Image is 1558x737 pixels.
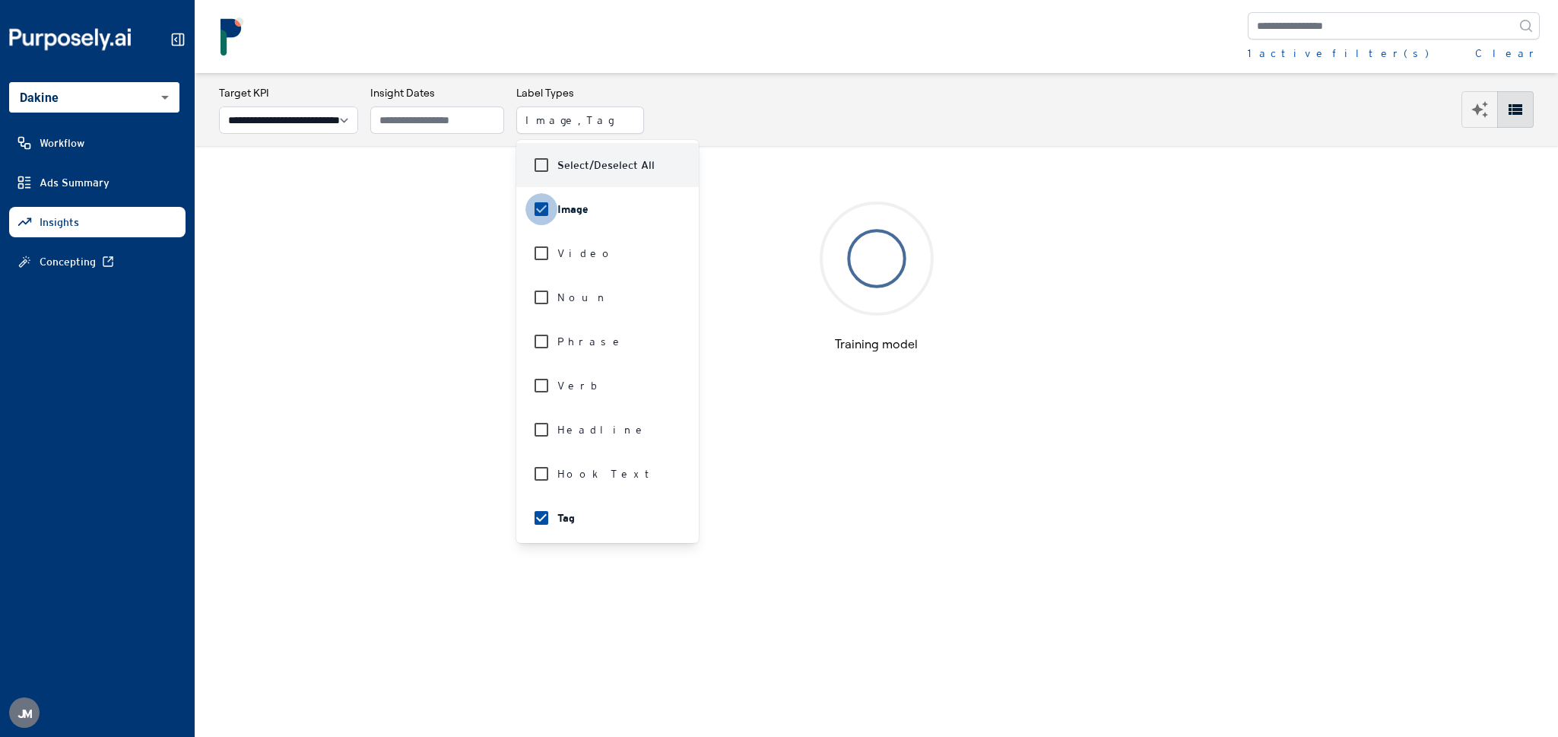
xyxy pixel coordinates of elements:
img: logo [213,17,251,56]
span: Insights [40,214,79,230]
span: Verb [557,378,603,393]
span: Concepting [40,254,96,269]
button: Image, Tag [516,106,644,134]
a: Insights [9,207,186,237]
button: 1active filter(s) [1248,46,1429,61]
span: Ads Summary [40,175,109,190]
button: JM [9,697,40,728]
span: Video [557,246,615,261]
span: Image [557,202,589,217]
span: Headline [557,422,648,437]
a: Workflow [9,128,186,158]
ul: Image, Tag [516,140,699,543]
a: Concepting [9,246,186,277]
h3: Insight Dates [370,85,504,100]
button: Clear [1475,46,1540,61]
h3: Target KPI [219,85,358,100]
a: Ads Summary [9,167,186,198]
label: Select/Deselect All [557,157,655,173]
span: Workflow [40,135,84,151]
div: 1 active filter(s) [1248,46,1429,61]
span: Phrase [557,334,625,349]
span: Hook Text [557,466,657,481]
h3: Label Types [516,85,644,100]
div: J M [9,697,40,728]
span: Tag [557,510,575,526]
span: Noun [557,290,609,305]
div: Dakine [9,82,179,113]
